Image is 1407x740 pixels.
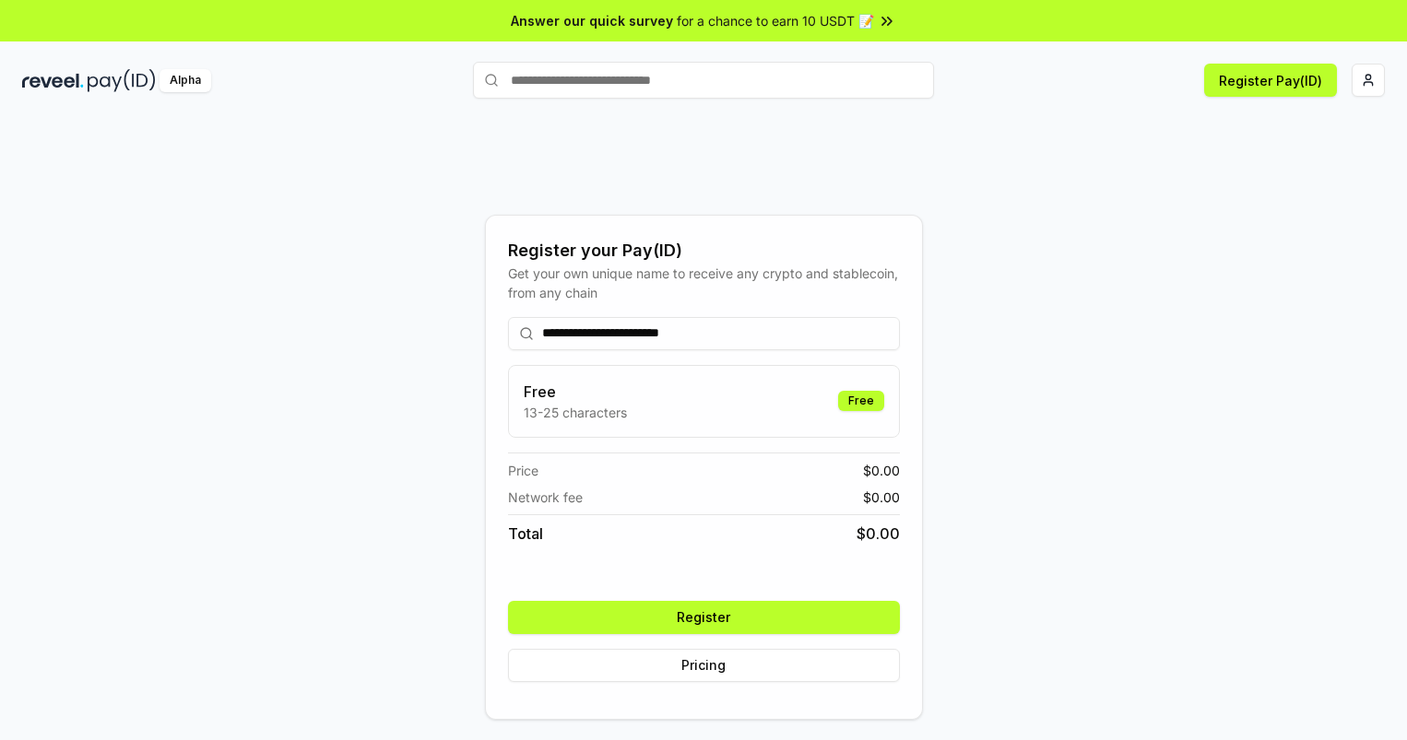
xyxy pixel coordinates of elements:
[160,69,211,92] div: Alpha
[508,264,900,302] div: Get your own unique name to receive any crypto and stablecoin, from any chain
[838,391,884,411] div: Free
[677,11,874,30] span: for a chance to earn 10 USDT 📝
[88,69,156,92] img: pay_id
[524,403,627,422] p: 13-25 characters
[508,461,538,480] span: Price
[508,523,543,545] span: Total
[863,487,900,507] span: $ 0.00
[22,69,84,92] img: reveel_dark
[863,461,900,480] span: $ 0.00
[857,523,900,545] span: $ 0.00
[508,487,583,507] span: Network fee
[524,381,627,403] h3: Free
[508,601,900,634] button: Register
[1204,64,1337,97] button: Register Pay(ID)
[508,649,900,682] button: Pricing
[511,11,673,30] span: Answer our quick survey
[508,238,900,264] div: Register your Pay(ID)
